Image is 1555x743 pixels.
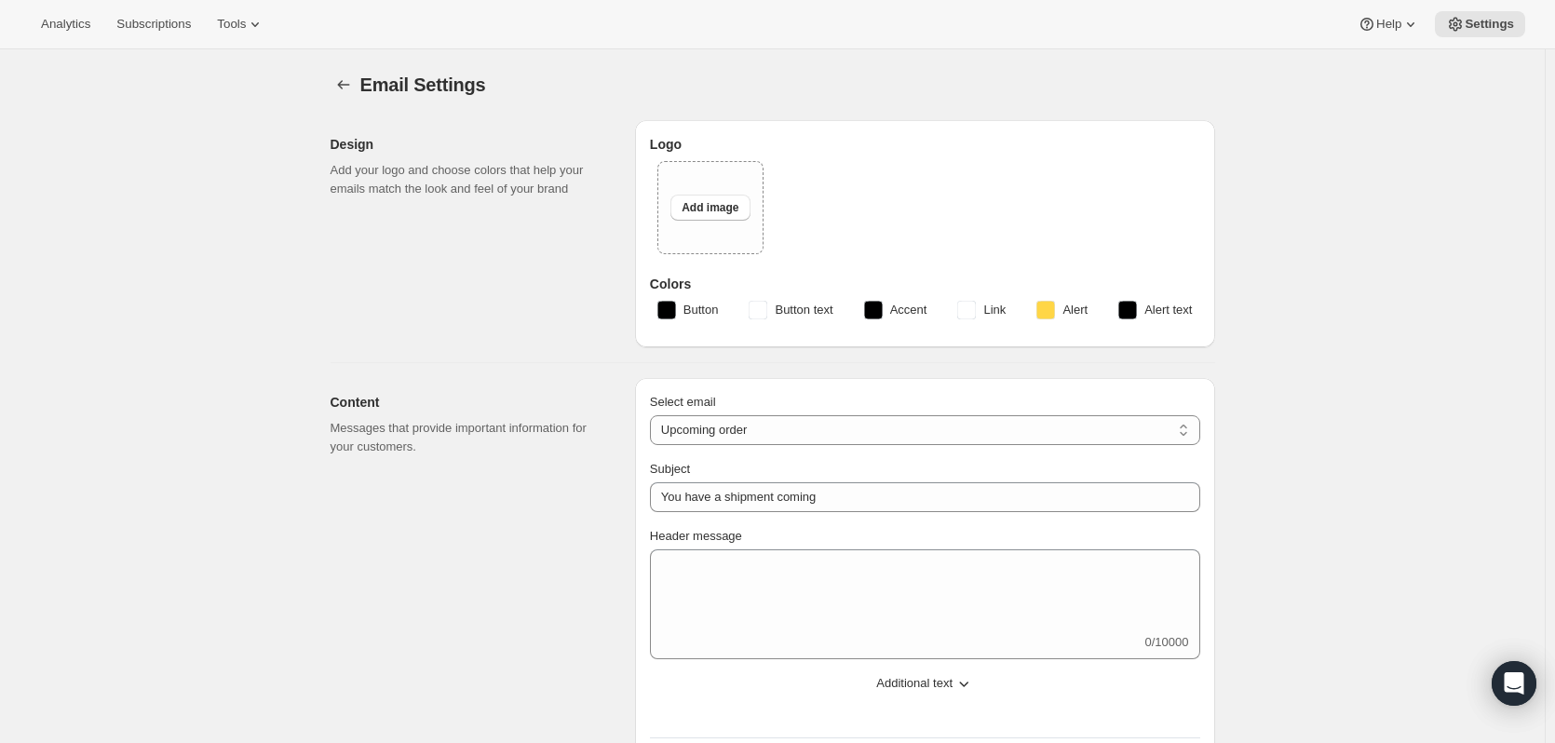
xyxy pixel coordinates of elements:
[331,161,605,198] p: Add your logo and choose colors that help your emails match the look and feel of your brand
[1144,301,1192,319] span: Alert text
[331,419,605,456] p: Messages that provide important information for your customers.
[1376,17,1401,32] span: Help
[1346,11,1431,37] button: Help
[650,275,1200,293] h3: Colors
[650,395,716,409] span: Select email
[360,74,486,95] span: Email Settings
[1465,17,1514,32] span: Settings
[1025,295,1099,325] button: Alert
[331,135,605,154] h2: Design
[639,669,1211,698] button: Additional text
[737,295,844,325] button: Button text
[1062,301,1088,319] span: Alert
[650,135,1200,154] h3: Logo
[682,200,738,215] span: Add image
[1435,11,1525,37] button: Settings
[775,301,832,319] span: Button text
[646,295,730,325] button: Button
[650,529,742,543] span: Header message
[670,195,750,221] button: Add image
[890,301,927,319] span: Accent
[946,295,1017,325] button: Link
[30,11,101,37] button: Analytics
[683,301,719,319] span: Button
[331,72,357,98] button: Settings
[650,462,690,476] span: Subject
[1492,661,1536,706] div: Open Intercom Messenger
[1107,295,1203,325] button: Alert text
[41,17,90,32] span: Analytics
[331,393,605,412] h2: Content
[116,17,191,32] span: Subscriptions
[853,295,939,325] button: Accent
[983,301,1006,319] span: Link
[876,674,953,693] span: Additional text
[217,17,246,32] span: Tools
[206,11,276,37] button: Tools
[105,11,202,37] button: Subscriptions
